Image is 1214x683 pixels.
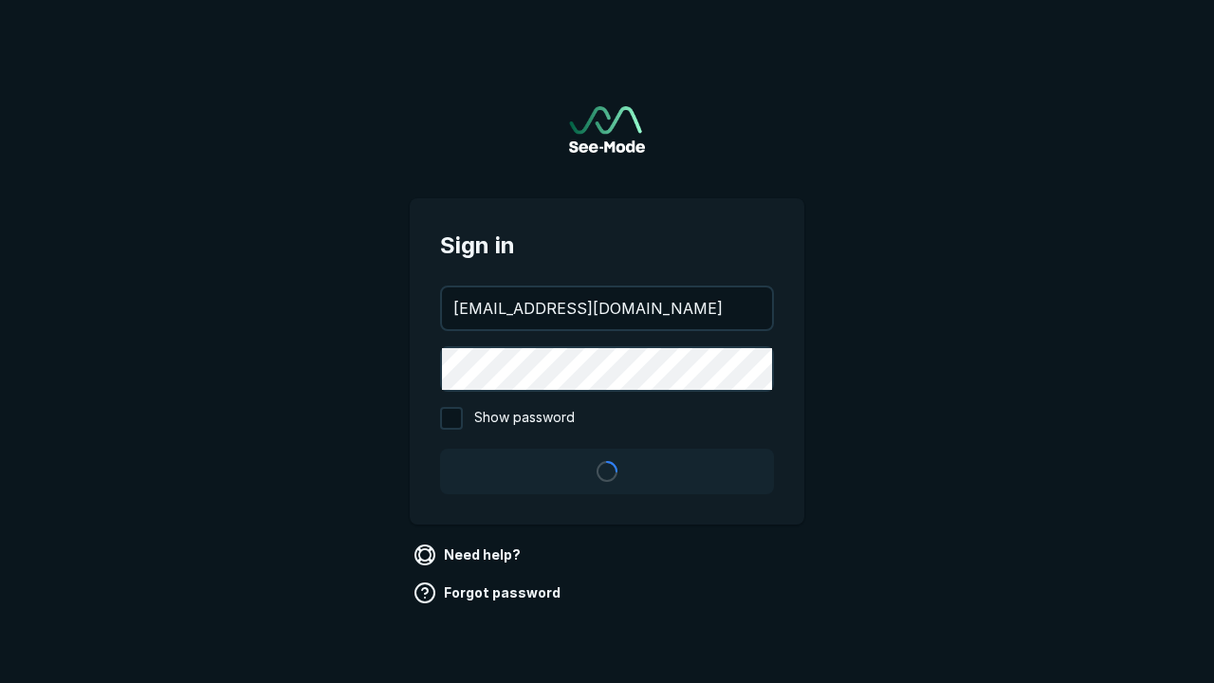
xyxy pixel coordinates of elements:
a: Need help? [410,540,528,570]
span: Show password [474,407,575,430]
span: Sign in [440,229,774,263]
input: your@email.com [442,287,772,329]
img: See-Mode Logo [569,106,645,153]
a: Forgot password [410,578,568,608]
a: Go to sign in [569,106,645,153]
